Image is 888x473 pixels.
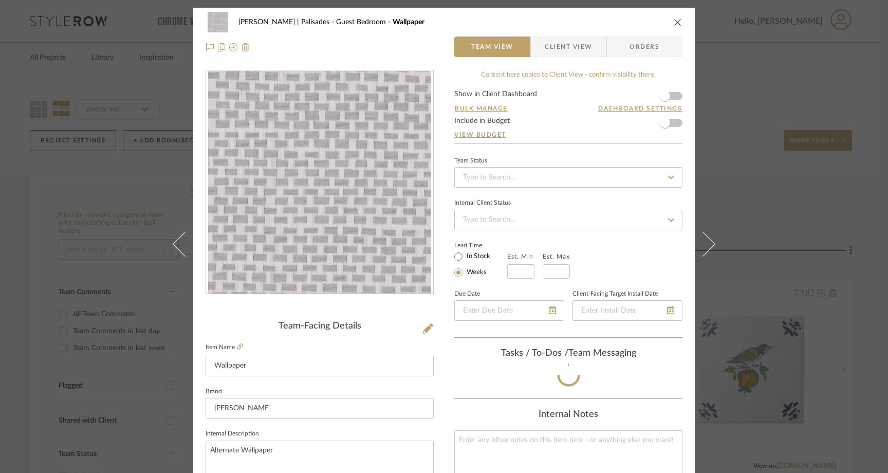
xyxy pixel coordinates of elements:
[507,253,533,260] label: Est. Min
[673,17,682,27] button: close
[206,398,434,419] input: Enter Brand
[545,37,592,57] span: Client View
[454,167,682,188] input: Type to Search…
[454,70,682,80] div: Content here copies to Client View - confirm visibility there.
[465,268,487,277] label: Weeks
[454,348,682,359] div: team Messaging
[471,37,513,57] span: Team View
[454,158,487,163] div: Team Status
[336,19,393,26] span: Guest Bedroom
[454,409,682,421] div: Internal Notes
[618,37,671,57] span: Orders
[572,300,682,321] input: Enter Install Date
[238,19,336,26] span: [PERSON_NAME] | Palisades
[208,71,431,294] img: 75a165d7-51fd-4897-8511-51e199e1235f_436x436.jpg
[454,300,564,321] input: Enter Due Date
[454,210,682,230] input: Type to Search…
[242,43,250,51] img: Remove from project
[454,292,480,297] label: Due Date
[501,349,568,358] span: Tasks / To-Dos /
[206,12,230,32] img: 75a165d7-51fd-4897-8511-51e199e1235f_48x40.jpg
[543,253,570,260] label: Est. Max
[206,389,222,394] label: Brand
[206,356,434,376] input: Enter Item Name
[454,104,508,113] button: Bulk Manage
[206,71,433,294] div: 0
[206,321,434,332] div: Team-Facing Details
[393,19,424,26] span: Wallpaper
[206,431,259,436] label: Internal Description
[206,343,243,352] label: Item Name
[572,292,658,297] label: Client-Facing Target Install Date
[454,131,682,139] a: View Budget
[454,250,507,279] mat-radio-group: Select item type
[598,104,682,113] button: Dashboard Settings
[454,201,511,206] div: Internal Client Status
[454,241,507,250] label: Lead Time
[465,252,490,261] label: In Stock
